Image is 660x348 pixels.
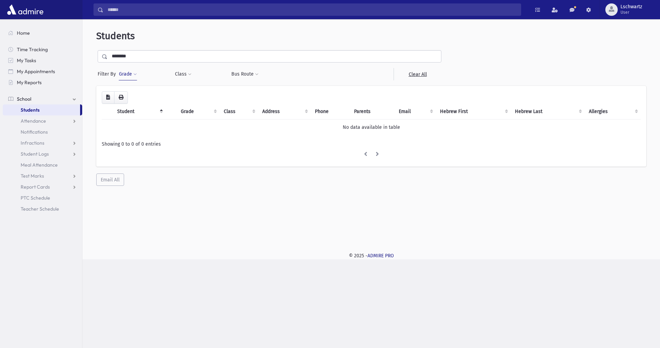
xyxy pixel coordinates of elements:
[96,173,124,186] button: Email All
[3,115,82,126] a: Attendance
[21,162,58,168] span: Meal Attendance
[3,148,82,159] a: Student Logs
[21,129,48,135] span: Notifications
[3,137,82,148] a: Infractions
[3,104,80,115] a: Students
[21,184,50,190] span: Report Cards
[220,104,258,120] th: Class: activate to sort column ascending
[21,118,46,124] span: Attendance
[17,68,55,75] span: My Appointments
[119,68,137,80] button: Grade
[258,104,311,120] th: Address: activate to sort column ascending
[3,44,82,55] a: Time Tracking
[620,4,642,10] span: Lschwartz
[21,107,40,113] span: Students
[93,252,649,259] div: © 2025 -
[103,3,521,16] input: Search
[21,151,49,157] span: Student Logs
[102,91,114,104] button: CSV
[113,104,166,120] th: Student: activate to sort column descending
[175,68,192,80] button: Class
[102,141,641,148] div: Showing 0 to 0 of 0 entries
[3,55,82,66] a: My Tasks
[17,46,48,53] span: Time Tracking
[395,104,436,120] th: Email: activate to sort column ascending
[3,27,82,38] a: Home
[17,57,36,64] span: My Tasks
[17,96,31,102] span: School
[350,104,395,120] th: Parents
[102,119,641,135] td: No data available in table
[585,104,641,120] th: Allergies: activate to sort column ascending
[3,66,82,77] a: My Appointments
[394,68,441,80] a: Clear All
[311,104,350,120] th: Phone
[114,91,128,104] button: Print
[3,77,82,88] a: My Reports
[3,203,82,214] a: Teacher Schedule
[3,170,82,181] a: Test Marks
[5,3,45,16] img: AdmirePro
[17,79,42,86] span: My Reports
[3,192,82,203] a: PTC Schedule
[21,140,44,146] span: Infractions
[3,93,82,104] a: School
[511,104,585,120] th: Hebrew Last: activate to sort column ascending
[17,30,30,36] span: Home
[231,68,259,80] button: Bus Route
[367,253,394,259] a: ADMIRE PRO
[96,30,135,42] span: Students
[3,126,82,137] a: Notifications
[620,10,642,15] span: User
[21,206,59,212] span: Teacher Schedule
[21,195,50,201] span: PTC Schedule
[436,104,511,120] th: Hebrew First: activate to sort column ascending
[98,70,119,78] span: Filter By
[177,104,220,120] th: Grade: activate to sort column ascending
[21,173,44,179] span: Test Marks
[3,181,82,192] a: Report Cards
[3,159,82,170] a: Meal Attendance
